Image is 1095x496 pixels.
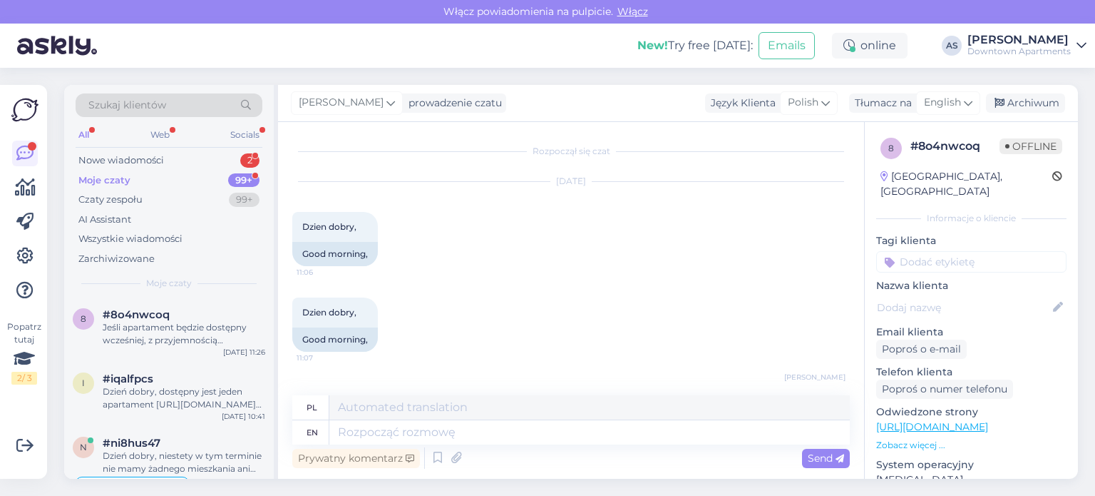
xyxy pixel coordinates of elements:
div: Socials [227,126,262,144]
span: Offline [999,138,1062,154]
p: Tagi klienta [876,233,1066,248]
div: Nowe wiadomości [78,153,164,168]
div: pl [307,395,317,420]
b: New! [637,39,668,52]
div: Good morning, [292,242,378,266]
div: Wszystkie wiadomości [78,232,182,246]
div: Dzień dobry, dostępny jest jeden apartament [URL][DOMAIN_NAME] Pozdrawiam serdecznie [PERSON_NAME... [103,385,265,411]
div: [DATE] 11:26 [223,347,265,358]
div: AS [942,36,962,56]
input: Dodać etykietę [876,251,1066,273]
div: # 8o4nwcoq [910,138,999,155]
div: Moje czaty [78,173,130,188]
div: 2 [240,153,259,168]
div: en [307,420,318,445]
div: Poproś o numer telefonu [876,380,1013,399]
input: Dodaj nazwę [877,300,1050,315]
p: Zobacz więcej ... [876,439,1066,452]
span: 11:06 [297,267,350,278]
div: Downtown Apartments [967,46,1071,57]
span: [PERSON_NAME] [299,95,384,111]
div: [DATE] [292,175,850,188]
span: Dzien dobry, [302,307,356,318]
div: Zarchiwizowane [78,252,155,266]
span: [PERSON_NAME] [784,372,845,383]
div: Język Klienta [705,96,776,111]
span: #ni8hus47 [103,437,160,450]
div: Czaty zespołu [78,193,143,207]
img: Askly Logo [11,96,38,123]
div: Tłumacz na [849,96,912,111]
span: 8 [888,143,894,153]
div: 99+ [229,193,259,207]
div: Archiwum [986,93,1065,113]
span: #iqalfpcs [103,373,153,385]
span: Włącz [613,5,652,18]
p: Email klienta [876,325,1066,340]
p: Telefon klienta [876,365,1066,380]
div: All [76,126,92,144]
div: 2 / 3 [11,372,37,385]
span: Moje czaty [146,277,192,290]
div: prowadzenie czatu [403,96,502,111]
p: Odwiedzone strony [876,405,1066,420]
span: Send [808,452,844,465]
div: Poproś o e-mail [876,340,967,359]
div: [GEOGRAPHIC_DATA], [GEOGRAPHIC_DATA] [880,169,1052,199]
span: 11:07 [297,353,350,363]
span: #8o4nwcoq [103,308,170,321]
div: AI Assistant [78,213,131,227]
div: Jeśli apartament będzie dostępny wcześniej, z przyjemnością zaoferujemy możliwość wcześniejszego ... [103,321,265,347]
span: Dzien dobry, [302,221,356,232]
div: Informacje o kliencie [876,212,1066,225]
div: Web [148,126,173,144]
p: Nazwa klienta [876,278,1066,293]
span: n [80,442,87,452]
span: Szukaj klientów [88,98,166,113]
div: [DATE] 10:41 [222,411,265,422]
div: online [832,33,908,59]
button: Emails [759,32,815,59]
div: Prywatny komentarz [292,449,420,468]
div: 99+ [228,173,259,188]
div: Rozpoczął się czat [292,145,850,158]
div: Popatrz tutaj [11,320,37,385]
div: Good morning, [292,328,378,352]
a: [PERSON_NAME]Downtown Apartments [967,34,1086,57]
p: [MEDICAL_DATA] [876,472,1066,487]
a: [URL][DOMAIN_NAME] [876,420,988,433]
span: 8 [81,313,86,324]
p: System operacyjny [876,457,1066,472]
span: i [82,378,85,388]
div: [PERSON_NAME] [967,34,1071,46]
div: Dzień dobry, niestety w tym terminie nie mamy żadnego mieszkania ani domku dostępnego nad morzem.... [103,450,265,475]
span: Polish [788,95,818,111]
span: English [924,95,961,111]
div: Try free [DATE]: [637,37,753,54]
